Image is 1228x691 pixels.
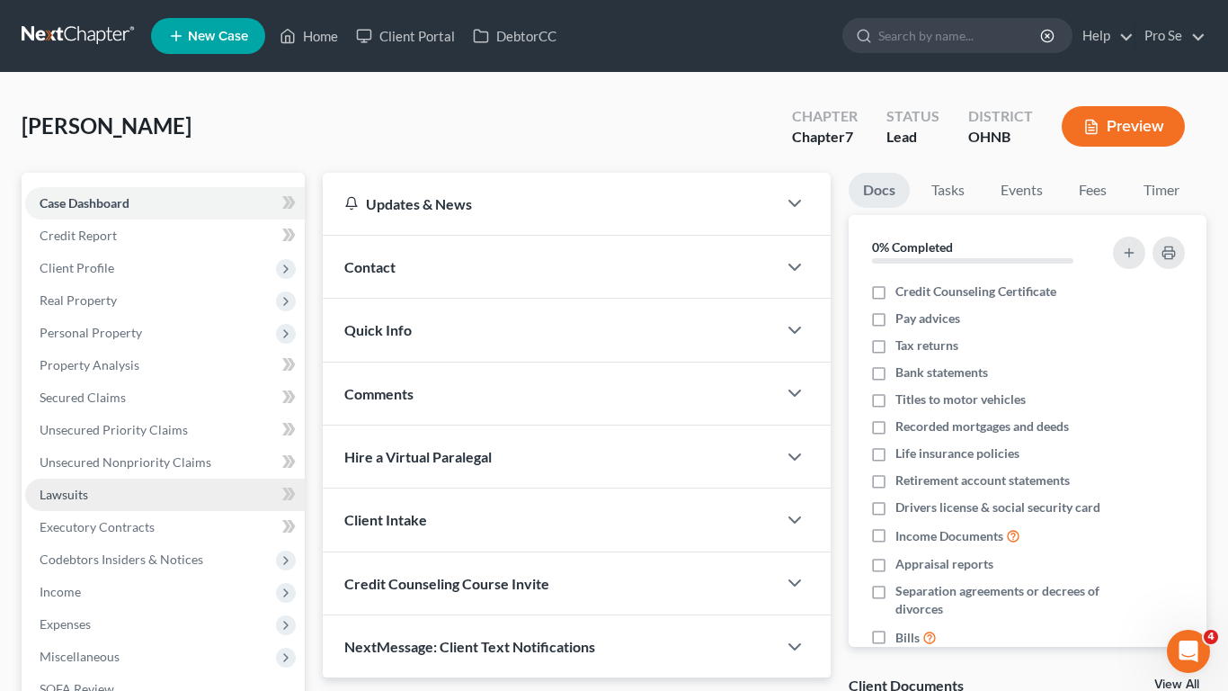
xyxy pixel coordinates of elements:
span: Credit Report [40,228,117,243]
div: District [968,106,1033,127]
span: Personal Property [40,325,142,340]
span: Comments [344,385,414,402]
strong: 0% Completed [872,239,953,255]
span: NextMessage: Client Text Notifications [344,638,595,655]
span: Unsecured Priority Claims [40,422,188,437]
span: Tax returns [895,337,958,354]
a: Executory Contracts [25,511,305,543]
span: Executory Contracts [40,519,155,534]
span: Real Property [40,292,117,308]
span: Lawsuits [40,487,88,502]
span: Bills [895,629,920,647]
span: Titles to motor vehicles [895,390,1026,408]
span: Bank statements [895,363,988,381]
span: Pay advices [895,310,960,328]
span: Drivers license & social security card [895,498,1100,516]
span: Credit Counseling Certificate [895,283,1056,301]
span: Hire a Virtual Paralegal [344,448,492,465]
a: Case Dashboard [25,187,305,220]
a: Tasks [917,173,979,208]
a: Credit Report [25,220,305,252]
span: Retirement account statements [895,471,1070,489]
a: Lawsuits [25,479,305,511]
span: Client Intake [344,511,427,528]
span: Case Dashboard [40,195,129,211]
span: Appraisal reports [895,555,993,573]
span: Separation agreements or decrees of divorces [895,582,1102,618]
span: Recorded mortgages and deeds [895,417,1069,435]
span: Income [40,584,81,599]
span: Life insurance policies [895,444,1019,462]
div: Updates & News [344,194,755,213]
span: Secured Claims [40,390,126,405]
a: Events [986,173,1057,208]
span: New Case [188,30,248,43]
a: Unsecured Priority Claims [25,414,305,446]
button: Preview [1062,106,1185,147]
div: Chapter [792,127,858,148]
a: Unsecured Nonpriority Claims [25,446,305,479]
span: [PERSON_NAME] [22,112,191,139]
span: 4 [1204,630,1218,644]
a: Pro Se [1135,20,1206,52]
span: Miscellaneous [40,649,120,664]
span: Credit Counseling Course Invite [344,575,549,592]
span: Codebtors Insiders & Notices [40,552,203,567]
div: OHNB [968,127,1033,148]
a: Timer [1129,173,1194,208]
input: Search by name... [878,19,1043,52]
span: Unsecured Nonpriority Claims [40,454,211,470]
a: Home [271,20,347,52]
a: Docs [849,173,910,208]
span: 7 [845,128,853,145]
a: Fees [1064,173,1122,208]
a: Secured Claims [25,381,305,414]
a: Help [1073,20,1134,52]
iframe: Intercom live chat [1167,630,1210,673]
div: Lead [886,127,939,148]
a: DebtorCC [464,20,565,52]
a: View All [1154,678,1199,691]
div: Chapter [792,106,858,127]
span: Contact [344,258,396,275]
span: Quick Info [344,321,412,338]
a: Property Analysis [25,349,305,381]
a: Client Portal [347,20,464,52]
div: Status [886,106,939,127]
span: Income Documents [895,527,1003,545]
span: Client Profile [40,260,114,275]
span: Property Analysis [40,357,139,372]
span: Expenses [40,616,91,632]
